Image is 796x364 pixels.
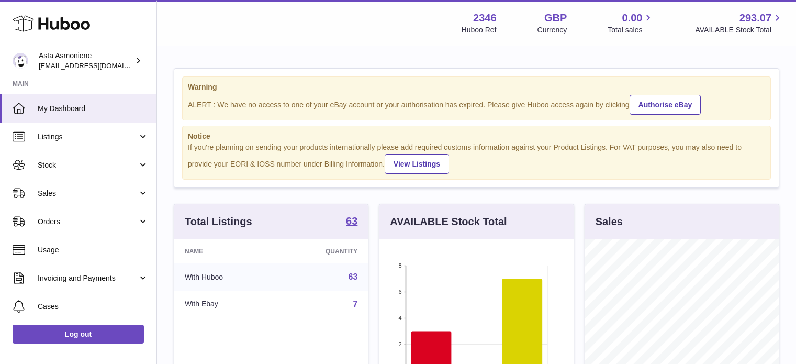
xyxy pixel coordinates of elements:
[188,93,765,115] div: ALERT : We have no access to one of your eBay account or your authorisation has expired. Please g...
[385,154,449,174] a: View Listings
[38,302,149,312] span: Cases
[399,315,402,321] text: 4
[346,216,357,228] a: 63
[38,245,149,255] span: Usage
[608,11,654,35] a: 0.00 Total sales
[739,11,771,25] span: 293.07
[346,216,357,226] strong: 63
[39,61,154,70] span: [EMAIL_ADDRESS][DOMAIN_NAME]
[38,160,138,170] span: Stock
[622,11,643,25] span: 0.00
[390,215,507,229] h3: AVAILABLE Stock Total
[537,25,567,35] div: Currency
[473,11,497,25] strong: 2346
[13,53,28,69] img: internalAdmin-2346@internal.huboo.com
[399,341,402,347] text: 2
[185,215,252,229] h3: Total Listings
[13,325,144,344] a: Log out
[630,95,701,115] a: Authorise eBay
[174,239,276,263] th: Name
[399,289,402,295] text: 6
[462,25,497,35] div: Huboo Ref
[188,142,765,174] div: If you're planning on sending your products internationally please add required customs informati...
[695,25,783,35] span: AVAILABLE Stock Total
[188,82,765,92] strong: Warning
[38,273,138,283] span: Invoicing and Payments
[695,11,783,35] a: 293.07 AVAILABLE Stock Total
[399,262,402,269] text: 8
[353,300,357,308] a: 7
[544,11,567,25] strong: GBP
[349,272,358,281] a: 63
[188,131,765,141] strong: Notice
[608,25,654,35] span: Total sales
[174,291,276,318] td: With Ebay
[38,132,138,142] span: Listings
[276,239,368,263] th: Quantity
[38,189,138,198] span: Sales
[38,104,149,114] span: My Dashboard
[174,263,276,291] td: With Huboo
[39,51,133,71] div: Asta Asmoniene
[596,215,623,229] h3: Sales
[38,217,138,227] span: Orders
